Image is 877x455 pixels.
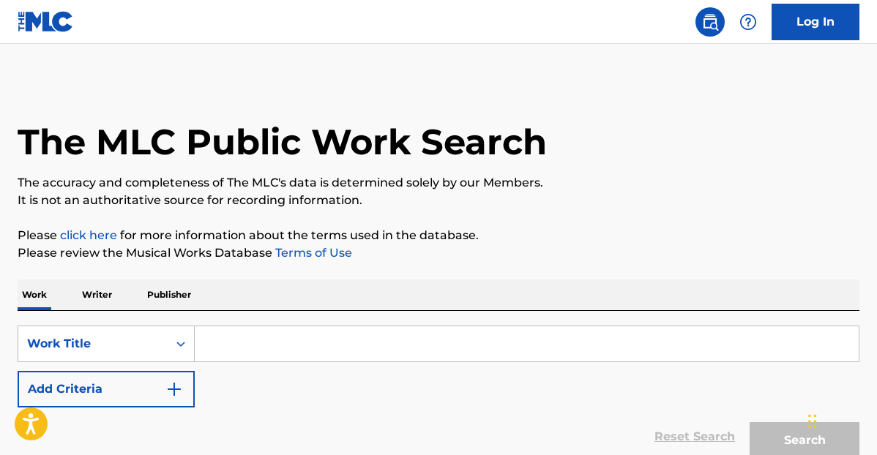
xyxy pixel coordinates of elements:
[18,120,547,164] h1: The MLC Public Work Search
[165,380,183,398] img: 9d2ae6d4665cec9f34b9.svg
[18,192,859,209] p: It is not an authoritative source for recording information.
[143,279,195,310] p: Publisher
[701,13,719,31] img: search
[808,399,817,443] div: Drag
[734,7,763,37] div: Help
[739,13,757,31] img: help
[18,279,51,310] p: Work
[18,11,74,32] img: MLC Logo
[60,228,117,242] a: click here
[804,385,877,455] iframe: Chat Widget
[18,174,859,192] p: The accuracy and completeness of The MLC's data is determined solely by our Members.
[18,371,195,407] button: Add Criteria
[695,7,725,37] a: Public Search
[772,4,859,40] a: Log In
[18,244,859,262] p: Please review the Musical Works Database
[18,227,859,244] p: Please for more information about the terms used in the database.
[78,279,116,310] p: Writer
[27,335,159,353] div: Work Title
[272,246,352,260] a: Terms of Use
